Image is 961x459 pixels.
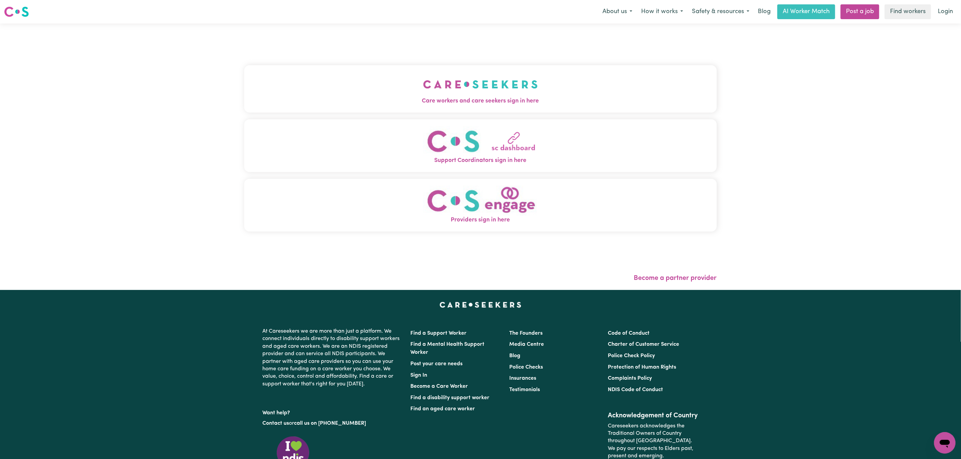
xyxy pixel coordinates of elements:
[244,179,717,232] button: Providers sign in here
[263,325,403,390] p: At Careseekers we are more than just a platform. We connect individuals directly to disability su...
[263,417,403,430] p: or
[411,373,428,378] a: Sign In
[294,421,366,426] a: call us on [PHONE_NUMBER]
[509,376,536,381] a: Insurances
[411,331,467,336] a: Find a Support Worker
[754,4,775,19] a: Blog
[608,412,698,420] h2: Acknowledgement of Country
[841,4,879,19] a: Post a job
[608,331,650,336] a: Code of Conduct
[509,387,540,392] a: Testimonials
[608,365,676,370] a: Protection of Human Rights
[244,97,717,106] span: Care workers and care seekers sign in here
[411,406,475,412] a: Find an aged care worker
[934,4,957,19] a: Login
[244,216,717,224] span: Providers sign in here
[244,119,717,172] button: Support Coordinators sign in here
[885,4,931,19] a: Find workers
[608,342,679,347] a: Charter of Customer Service
[4,4,29,19] a: Careseekers logo
[263,421,289,426] a: Contact us
[263,407,403,417] p: Want help?
[608,387,663,392] a: NDIS Code of Conduct
[4,6,29,18] img: Careseekers logo
[608,353,655,359] a: Police Check Policy
[244,156,717,165] span: Support Coordinators sign in here
[411,384,468,389] a: Become a Care Worker
[509,331,543,336] a: The Founders
[509,353,520,359] a: Blog
[509,342,544,347] a: Media Centre
[637,5,688,19] button: How it works
[634,275,717,282] a: Become a partner provider
[411,395,490,401] a: Find a disability support worker
[598,5,637,19] button: About us
[411,342,485,355] a: Find a Mental Health Support Worker
[440,302,521,307] a: Careseekers home page
[608,376,652,381] a: Complaints Policy
[688,5,754,19] button: Safety & resources
[934,432,956,454] iframe: Button to launch messaging window, conversation in progress
[411,361,463,367] a: Post your care needs
[777,4,835,19] a: AI Worker Match
[244,65,717,112] button: Care workers and care seekers sign in here
[509,365,543,370] a: Police Checks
